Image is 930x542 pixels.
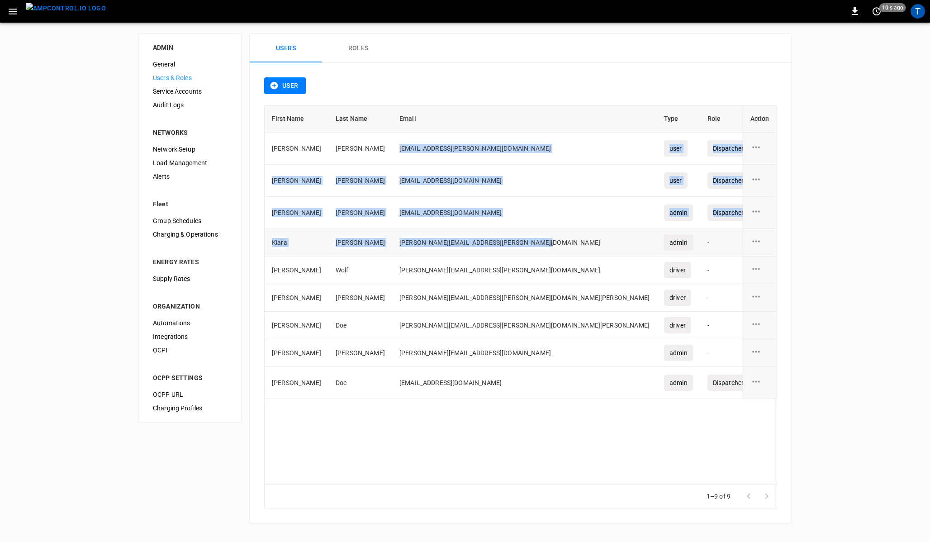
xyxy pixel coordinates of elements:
div: OCPP SETTINGS [153,373,227,382]
td: [PERSON_NAME] [328,284,392,312]
td: - [700,312,792,339]
p: 1–9 of 9 [707,492,731,501]
div: NETWORKS [153,128,227,137]
td: [PERSON_NAME] [265,165,328,197]
div: Automations [146,316,234,330]
div: user action options [750,319,769,332]
th: Action [743,105,777,133]
td: [PERSON_NAME] [265,257,328,284]
div: Charging Profiles [146,401,234,415]
td: [PERSON_NAME] [328,197,392,229]
td: [PERSON_NAME] [328,339,392,367]
div: profile-icon [911,4,925,19]
span: Integrations [153,332,227,342]
div: user [664,140,688,157]
span: General [153,60,227,69]
div: driver [664,262,691,278]
td: - [700,339,792,367]
td: [PERSON_NAME] [265,197,328,229]
div: Dispatcher (White Ltd.) [707,140,784,157]
th: Type [657,105,700,133]
td: Klara [265,229,328,257]
div: admin [664,375,693,391]
div: user action options [750,142,769,155]
div: Alerts [146,170,234,183]
td: [PERSON_NAME] [328,165,392,197]
span: Group Schedules [153,216,227,226]
div: Group Schedules [146,214,234,228]
span: Users & Roles [153,73,227,83]
div: admin [664,234,693,251]
span: Network Setup [153,145,227,154]
td: [PERSON_NAME][EMAIL_ADDRESS][PERSON_NAME][DOMAIN_NAME][PERSON_NAME] [392,284,657,312]
th: Last Name [328,105,392,133]
div: Dispatcher (Black Ltd.) [707,172,784,189]
div: General [146,57,234,71]
div: Users & Roles [146,71,234,85]
div: Charging & Operations [146,228,234,241]
button: Roles [322,34,394,63]
div: user action options [750,206,769,219]
td: [EMAIL_ADDRESS][DOMAIN_NAME] [392,367,657,399]
td: [PERSON_NAME][EMAIL_ADDRESS][PERSON_NAME][DOMAIN_NAME][PERSON_NAME] [392,312,657,339]
td: [PERSON_NAME] [265,284,328,312]
td: [PERSON_NAME][EMAIL_ADDRESS][PERSON_NAME][DOMAIN_NAME] [392,257,657,284]
div: Network Setup [146,143,234,156]
div: Supply Rates [146,272,234,285]
td: [PERSON_NAME] [265,367,328,399]
span: Automations [153,319,227,328]
th: First Name [265,105,328,133]
img: ampcontrol.io logo [26,3,106,14]
div: user action options [750,346,769,360]
div: Load Management [146,156,234,170]
td: Doe [328,367,392,399]
span: Charging & Operations [153,230,227,239]
div: Audit Logs [146,98,234,112]
td: - [700,284,792,312]
div: ENERGY RATES [153,257,227,266]
button: User [264,77,306,94]
th: Email [392,105,657,133]
span: OCPP URL [153,390,227,399]
td: [PERSON_NAME] [265,133,328,165]
div: OCPI [146,343,234,357]
div: user action options [750,291,769,304]
span: Charging Profiles [153,404,227,413]
span: Service Accounts [153,87,227,96]
span: 10 s ago [879,3,906,12]
div: Integrations [146,330,234,343]
div: Service Accounts [146,85,234,98]
td: [EMAIL_ADDRESS][DOMAIN_NAME] [392,197,657,229]
div: user action options [750,174,769,187]
div: Dispatcher [707,204,750,221]
div: user [664,172,688,189]
span: Supply Rates [153,274,227,284]
div: user action options [750,376,769,390]
div: driver [664,317,691,333]
td: Wolf [328,257,392,284]
td: [PERSON_NAME] [328,133,392,165]
td: [PERSON_NAME][EMAIL_ADDRESS][DOMAIN_NAME] [392,339,657,367]
td: [EMAIL_ADDRESS][PERSON_NAME][DOMAIN_NAME] [392,133,657,165]
button: Users [250,34,322,63]
td: - [700,229,792,257]
div: Dispatcher (Black Ltd.) [707,375,784,391]
div: OCPP URL [146,388,234,401]
button: set refresh interval [869,4,884,19]
td: Doe [328,312,392,339]
table: users-table [265,105,873,399]
td: - [700,257,792,284]
th: Role [700,105,792,133]
div: ORGANIZATION [153,302,227,311]
div: user action options [750,263,769,277]
span: Load Management [153,158,227,168]
span: OCPI [153,346,227,355]
td: [PERSON_NAME] [328,229,392,257]
td: [PERSON_NAME] [265,312,328,339]
div: Fleet [153,200,227,209]
td: [PERSON_NAME][EMAIL_ADDRESS][PERSON_NAME][DOMAIN_NAME] [392,229,657,257]
td: [PERSON_NAME] [265,339,328,367]
div: admin [664,204,693,221]
div: admin [664,345,693,361]
div: ADMIN [153,43,227,52]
